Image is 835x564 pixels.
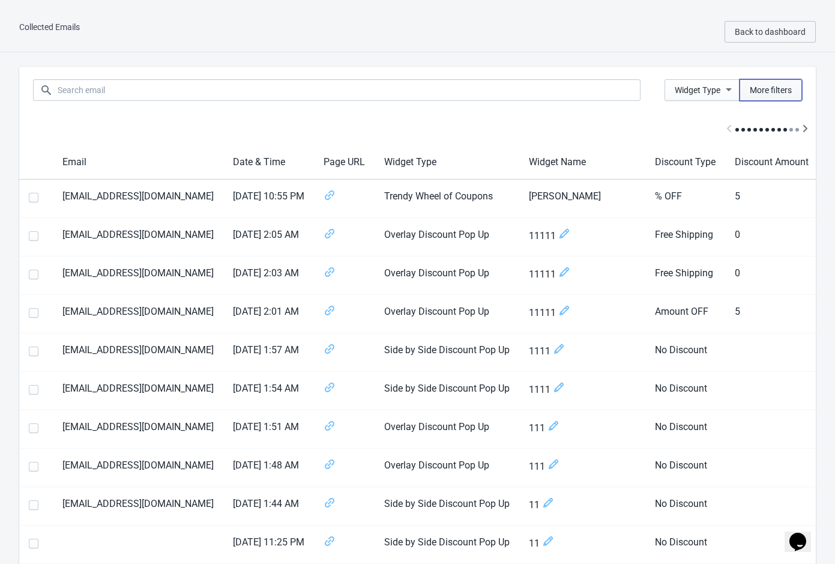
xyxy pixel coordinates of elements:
[645,295,725,333] td: Amount OFF
[750,85,792,95] span: More filters
[529,497,636,513] span: 11
[375,372,519,410] td: Side by Side Discount Pop Up
[529,228,636,244] span: 11111
[375,145,519,180] th: Widget Type
[375,410,519,449] td: Overlay Discount Pop Up
[375,449,519,487] td: Overlay Discount Pop Up
[645,333,725,372] td: No Discount
[314,145,375,180] th: Page URL
[223,449,314,487] td: [DATE] 1:48 AM
[223,256,314,295] td: [DATE] 2:03 AM
[223,180,314,218] td: [DATE] 10:55 PM
[375,295,519,333] td: Overlay Discount Pop Up
[53,487,223,526] td: [EMAIL_ADDRESS][DOMAIN_NAME]
[645,145,725,180] th: Discount Type
[529,420,636,436] span: 111
[645,526,725,564] td: No Discount
[223,218,314,256] td: [DATE] 2:05 AM
[645,487,725,526] td: No Discount
[740,79,802,101] button: More filters
[53,372,223,410] td: [EMAIL_ADDRESS][DOMAIN_NAME]
[529,381,636,398] span: 1111
[53,410,223,449] td: [EMAIL_ADDRESS][DOMAIN_NAME]
[223,487,314,526] td: [DATE] 1:44 AM
[785,516,823,552] iframe: chat widget
[53,449,223,487] td: [EMAIL_ADDRESS][DOMAIN_NAME]
[735,27,806,37] span: Back to dashboard
[645,449,725,487] td: No Discount
[794,118,816,141] button: Scroll table right one column
[223,372,314,410] td: [DATE] 1:54 AM
[529,305,636,321] span: 11111
[375,218,519,256] td: Overlay Discount Pop Up
[53,256,223,295] td: [EMAIL_ADDRESS][DOMAIN_NAME]
[53,333,223,372] td: [EMAIL_ADDRESS][DOMAIN_NAME]
[645,180,725,218] td: % OFF
[519,180,645,218] td: [PERSON_NAME]
[529,458,636,475] span: 111
[375,180,519,218] td: Trendy Wheel of Coupons
[53,180,223,218] td: [EMAIL_ADDRESS][DOMAIN_NAME]
[375,256,519,295] td: Overlay Discount Pop Up
[665,79,740,101] button: Widget Type
[725,180,818,218] td: 5
[529,343,636,359] span: 1111
[645,410,725,449] td: No Discount
[57,79,641,101] input: Search email
[223,526,314,564] td: [DATE] 11:25 PM
[375,333,519,372] td: Side by Side Discount Pop Up
[223,333,314,372] td: [DATE] 1:57 AM
[645,256,725,295] td: Free Shipping
[223,295,314,333] td: [DATE] 2:01 AM
[725,256,818,295] td: 0
[53,145,223,180] th: Email
[645,372,725,410] td: No Discount
[725,218,818,256] td: 0
[53,295,223,333] td: [EMAIL_ADDRESS][DOMAIN_NAME]
[645,218,725,256] td: Free Shipping
[725,145,818,180] th: Discount Amount
[53,218,223,256] td: [EMAIL_ADDRESS][DOMAIN_NAME]
[529,266,636,282] span: 11111
[675,85,720,95] span: Widget Type
[519,145,645,180] th: Widget Name
[375,526,519,564] td: Side by Side Discount Pop Up
[223,410,314,449] td: [DATE] 1:51 AM
[725,21,816,43] button: Back to dashboard
[725,295,818,333] td: 5
[223,145,314,180] th: Date & Time
[375,487,519,526] td: Side by Side Discount Pop Up
[529,535,636,551] span: 11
